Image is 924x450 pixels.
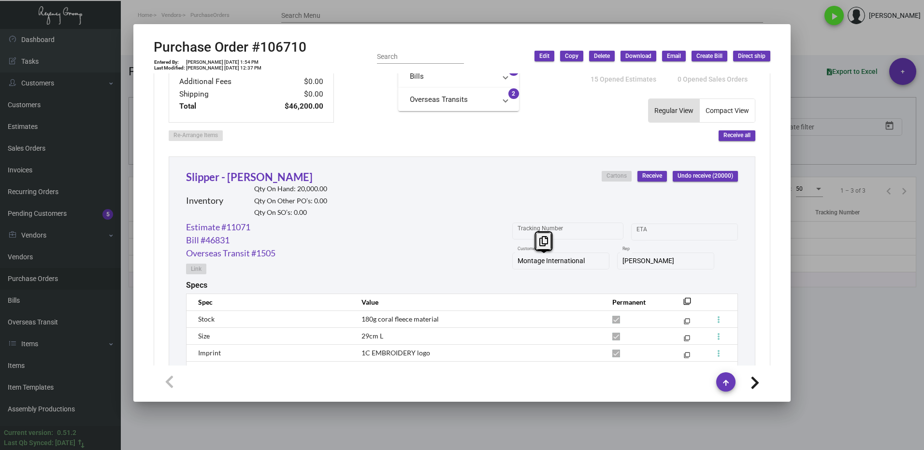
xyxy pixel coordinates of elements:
td: [PERSON_NAME] [DATE] 12:37 PM [186,65,262,71]
span: Copy [565,52,578,60]
mat-icon: filter_none [684,337,690,343]
h2: Qty On Other PO’s: 0.00 [254,197,327,205]
div: 0.51.2 [57,428,76,438]
button: Re-Arrange Items [169,130,223,141]
mat-icon: filter_none [684,320,690,326]
div: Last Qb Synced: [DATE] [4,438,75,448]
th: Spec [187,294,352,310]
h2: Specs [186,281,207,290]
button: Copy [560,51,583,61]
h2: Purchase Order #106710 [154,39,306,56]
th: Value [352,294,603,310]
mat-panel-title: Bills [410,71,496,82]
mat-icon: filter_none [683,300,691,308]
h2: Inventory [186,196,223,206]
td: Entered By: [154,59,186,65]
button: Email [662,51,686,61]
button: Compact View [700,99,755,122]
span: Undo receive (20000) [678,172,733,180]
button: Undo receive (20000) [673,171,738,182]
span: Stock [198,315,215,323]
a: Slipper - [PERSON_NAME] [186,170,313,183]
span: Direct ship [738,52,765,60]
span: 15 Opened Estimates [591,75,656,83]
span: Download [625,52,651,60]
span: Imprint [198,349,221,357]
td: $46,200.00 [262,100,324,112]
span: Link [191,265,202,273]
span: Create Bill [696,52,722,60]
td: [PERSON_NAME] [DATE] 1:54 PM [186,59,262,65]
span: 180g coral fleece material [361,315,439,323]
h2: Qty On Hand: 20,000.00 [254,185,327,193]
button: Link [186,264,206,274]
div: Current version: [4,428,53,438]
button: Receive [637,171,667,182]
span: Finish [198,366,217,374]
button: Create Bill [692,51,727,61]
span: Email [667,52,681,60]
button: Direct ship [733,51,770,61]
span: Re-Arrange Items [173,132,218,139]
span: Cartons [606,172,627,180]
span: 1C EMBROIDERY logo [361,349,430,357]
span: Receive all [723,132,751,139]
span: 29cm L [361,332,383,340]
button: Delete [589,51,615,61]
a: Estimate #11071 [186,221,250,234]
button: Edit [534,51,554,61]
button: Receive all [719,130,755,141]
td: $0.00 [262,88,324,100]
a: Bill #46831 [186,234,230,247]
span: 0 Opened Sales Orders [678,75,748,83]
mat-icon: filter_none [684,354,690,360]
a: Overseas Transit #1505 [186,247,275,260]
mat-expansion-panel-header: Bills [398,65,519,88]
span: Size [198,332,210,340]
mat-expansion-panel-header: Overseas Transits [398,88,519,111]
span: Receive [642,172,662,180]
td: Last Modified: [154,65,186,71]
button: 0 Opened Sales Orders [670,70,755,88]
button: Regular View [649,99,699,122]
button: Download [621,51,656,61]
i: Copy [539,236,548,246]
span: Edit [539,52,549,60]
span: Delete [594,52,610,60]
td: $0.00 [262,76,324,88]
button: 15 Opened Estimates [583,70,664,88]
input: Start date [636,228,666,236]
input: End date [675,228,721,236]
th: Permanent [603,294,669,310]
td: Additional Fees [179,76,262,88]
button: Cartons [602,171,632,182]
td: Total [179,100,262,112]
mat-panel-title: Overseas Transits [410,94,496,105]
td: Shipping [179,88,262,100]
h2: Qty On SO’s: 0.00 [254,209,327,217]
span: full sole, 5mm EVA foam bottom [361,366,459,374]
